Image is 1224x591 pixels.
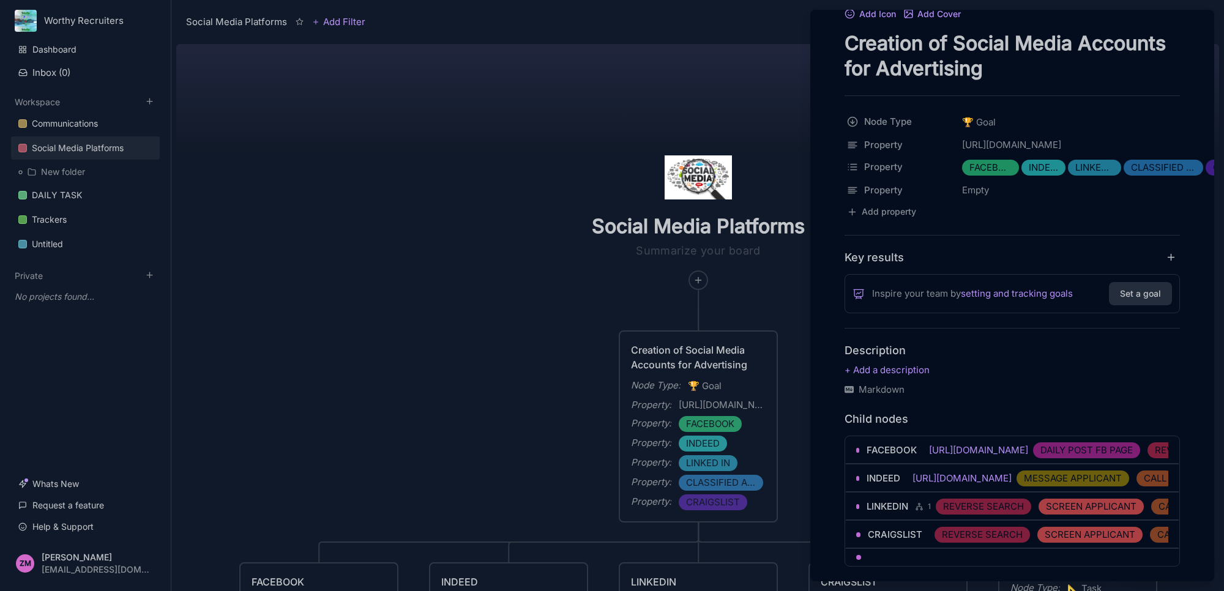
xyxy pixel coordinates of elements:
span: LINKED IN [1075,160,1114,175]
h4: Child nodes [845,412,908,426]
div: Node Type🏆Goal [845,111,1180,134]
span: FACEBOOK [969,160,1012,175]
button: Property [841,179,958,201]
div: [URL][DOMAIN_NAME] [912,471,1012,486]
span: Property [864,160,945,174]
textarea: node title [845,31,1180,81]
button: Add Icon [845,9,896,20]
span: SCREEN APPLICANT [1046,499,1136,514]
button: add key result [1166,251,1181,263]
span: REVERSE SEARCH [942,527,1023,542]
button: Add property [845,204,919,220]
button: Node Type [841,111,958,133]
button: Add Cover [903,9,961,20]
span: Goal [962,115,996,130]
span: FACEBOOK [867,443,917,458]
span: CLASSIFIED ADS [1131,160,1196,175]
span: CALL [1157,527,1180,542]
button: Property [841,134,958,156]
button: Set a goal [1109,282,1172,305]
div: Markdown [845,382,1180,397]
i: 🏆 [962,116,976,128]
span: MESSAGE APPLICANT [1024,471,1122,486]
span: DAILY POST FB PAGE [1040,443,1133,458]
a: INDEED[URL][DOMAIN_NAME]MESSAGE APPLICANTCALL [867,470,1168,486]
span: Node Type [864,114,945,129]
div: Property[URL][DOMAIN_NAME] [845,134,1180,156]
div: PropertyFACEBOOKINDEEDLINKED INCLASSIFIED ADSCRAIGSLIST [845,156,1180,179]
h4: Description [845,343,1180,357]
a: CRAIGSLISTREVERSE SEARCHSCREEN APPLICANTCALL [868,527,1168,543]
div: 1 [916,499,931,514]
span: Property [864,183,945,198]
div: [URL][DOMAIN_NAME] [929,443,1028,458]
a: FACEBOOK[URL][DOMAIN_NAME]DAILY POST FB PAGEREVERSE SEARCH [867,442,1168,458]
span: CALL [1159,499,1181,514]
a: setting and tracking goals [961,286,1073,301]
div: [URL][DOMAIN_NAME] [962,138,1159,152]
h4: Key results [845,250,904,264]
span: CRAIGSLIST [868,527,922,542]
a: LINKEDIN 1REVERSE SEARCHSCREEN APPLICANTCALL [867,499,1168,515]
div: PropertyEmpty [845,179,1180,201]
span: Property [864,138,945,152]
span: SCREEN APPLICANT [1045,527,1135,542]
div: Empty [958,179,1180,201]
span: Inspire your team by [872,286,1073,301]
button: Property [841,156,958,178]
span: CALL [1144,471,1166,486]
span: INDEED [867,471,900,486]
span: INDEED [1029,160,1058,175]
span: REVERSE SEARCH [943,499,1024,514]
span: LINKEDIN [867,499,908,514]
